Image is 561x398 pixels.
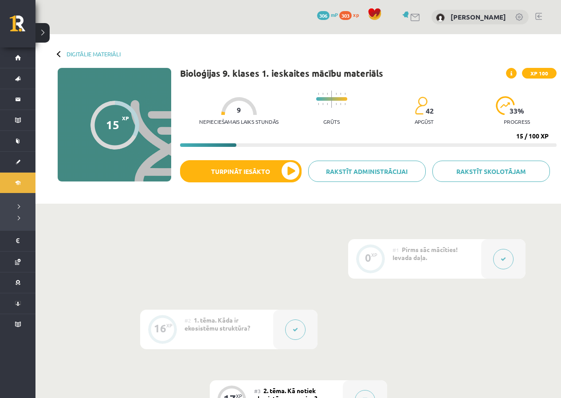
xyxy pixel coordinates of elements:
[426,107,434,115] span: 42
[254,387,261,394] span: #3
[339,11,363,18] a: 303 xp
[415,96,428,115] img: students-c634bb4e5e11cddfef0936a35e636f08e4e9abd3cc4e673bd6f9a4125e45ecb1.svg
[522,68,557,79] span: XP 100
[180,160,302,182] button: Turpināt iesākto
[331,11,338,18] span: mP
[166,323,173,328] div: XP
[451,12,506,21] a: [PERSON_NAME]
[184,316,250,332] span: 1. tēma. Kāda ir ekosistēmu struktūra?
[180,68,383,79] h1: Bioloģijas 9. klases 1. ieskaites mācību materiāls
[336,93,337,95] img: icon-short-line-57e1e144782c952c97e751825c79c345078a6d821885a25fce030b3d8c18986b.svg
[318,103,319,105] img: icon-short-line-57e1e144782c952c97e751825c79c345078a6d821885a25fce030b3d8c18986b.svg
[340,93,341,95] img: icon-short-line-57e1e144782c952c97e751825c79c345078a6d821885a25fce030b3d8c18986b.svg
[327,103,328,105] img: icon-short-line-57e1e144782c952c97e751825c79c345078a6d821885a25fce030b3d8c18986b.svg
[496,96,515,115] img: icon-progress-161ccf0a02000e728c5f80fcf4c31c7af3da0e1684b2b1d7c360e028c24a22f1.svg
[317,11,330,20] span: 306
[318,93,319,95] img: icon-short-line-57e1e144782c952c97e751825c79c345078a6d821885a25fce030b3d8c18986b.svg
[122,115,129,121] span: XP
[353,11,359,18] span: xp
[199,118,279,125] p: Nepieciešamais laiks stundās
[436,13,445,22] img: Kristīne Rancāne
[106,118,119,131] div: 15
[184,317,191,324] span: #2
[371,252,377,257] div: XP
[67,51,121,57] a: Digitālie materiāli
[331,91,332,108] img: icon-long-line-d9ea69661e0d244f92f715978eff75569469978d946b2353a9bb055b3ed8787d.svg
[345,103,345,105] img: icon-short-line-57e1e144782c952c97e751825c79c345078a6d821885a25fce030b3d8c18986b.svg
[154,324,166,332] div: 16
[392,246,399,253] span: #1
[336,103,337,105] img: icon-short-line-57e1e144782c952c97e751825c79c345078a6d821885a25fce030b3d8c18986b.svg
[510,107,525,115] span: 33 %
[327,93,328,95] img: icon-short-line-57e1e144782c952c97e751825c79c345078a6d821885a25fce030b3d8c18986b.svg
[340,103,341,105] img: icon-short-line-57e1e144782c952c97e751825c79c345078a6d821885a25fce030b3d8c18986b.svg
[365,254,371,262] div: 0
[237,106,241,114] span: 9
[339,11,352,20] span: 303
[308,161,426,182] a: Rakstīt administrācijai
[392,245,458,261] span: Pirms sāc mācīties! Ievada daļa.
[10,16,35,38] a: Rīgas 1. Tālmācības vidusskola
[317,11,338,18] a: 306 mP
[504,118,530,125] p: progress
[432,161,550,182] a: Rakstīt skolotājam
[415,118,434,125] p: apgūst
[345,93,345,95] img: icon-short-line-57e1e144782c952c97e751825c79c345078a6d821885a25fce030b3d8c18986b.svg
[323,118,340,125] p: Grūts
